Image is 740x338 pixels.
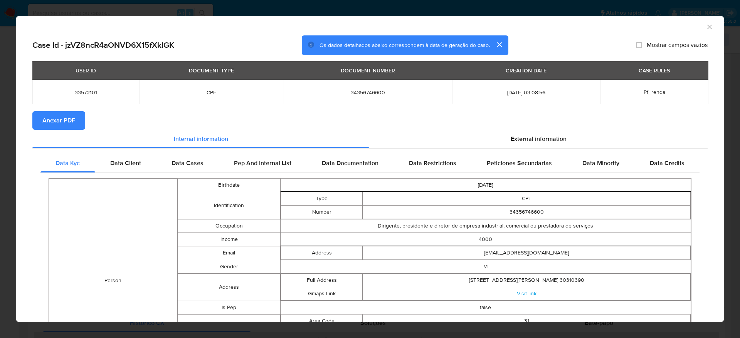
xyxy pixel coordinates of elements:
[32,40,174,50] h2: Case Id - jzVZ8ncR4aONVD6X15fXkIGK
[517,289,536,297] a: Visit link
[178,219,280,233] td: Occupation
[280,301,691,314] td: false
[363,205,691,219] td: 34356746600
[647,41,708,49] span: Mostrar campos vazios
[16,16,724,322] div: closure-recommendation-modal
[281,246,363,259] td: Address
[280,178,691,192] td: [DATE]
[634,64,674,77] div: CASE RULES
[409,159,456,167] span: Data Restrictions
[644,88,665,96] span: Pf_renda
[320,41,490,49] span: Os dados detalhados abaixo correspondem à data de geração do caso.
[281,205,363,219] td: Number
[178,246,280,260] td: Email
[178,178,280,192] td: Birthdate
[178,273,280,301] td: Address
[280,219,691,233] td: Dirigente, presidente e diretor de empresa industrial, comercial ou prestadora de serviços
[32,111,85,130] button: Anexar PDF
[281,273,363,287] td: Full Address
[280,233,691,246] td: 4000
[336,64,400,77] div: DOCUMENT NUMBER
[172,159,203,167] span: Data Cases
[281,192,363,205] td: Type
[363,273,691,287] td: [STREET_ADDRESS][PERSON_NAME] 30310390
[487,159,552,167] span: Peticiones Secundarias
[42,89,130,96] span: 33572101
[363,192,691,205] td: CPF
[636,42,642,48] input: Mostrar campos vazios
[178,192,280,219] td: Identification
[501,64,551,77] div: CREATION DATE
[178,260,280,273] td: Gender
[280,260,691,273] td: M
[461,89,591,96] span: [DATE] 03:08:56
[363,314,691,328] td: 31
[32,130,708,148] div: Detailed info
[55,159,80,167] span: Data Kyc
[110,159,141,167] span: Data Client
[174,134,228,143] span: Internal information
[322,159,378,167] span: Data Documentation
[184,64,239,77] div: DOCUMENT TYPE
[511,134,567,143] span: External information
[42,112,75,129] span: Anexar PDF
[281,287,363,300] td: Gmaps Link
[706,23,713,30] button: Fechar a janela
[490,35,508,54] button: cerrar
[71,64,101,77] div: USER ID
[650,159,684,167] span: Data Credits
[178,233,280,246] td: Income
[582,159,619,167] span: Data Minority
[148,89,274,96] span: CPF
[293,89,443,96] span: 34356746600
[281,314,363,328] td: Area Code
[363,246,691,259] td: [EMAIL_ADDRESS][DOMAIN_NAME]
[40,154,700,172] div: Detailed internal info
[178,301,280,314] td: Is Pep
[234,159,291,167] span: Pep And Internal List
